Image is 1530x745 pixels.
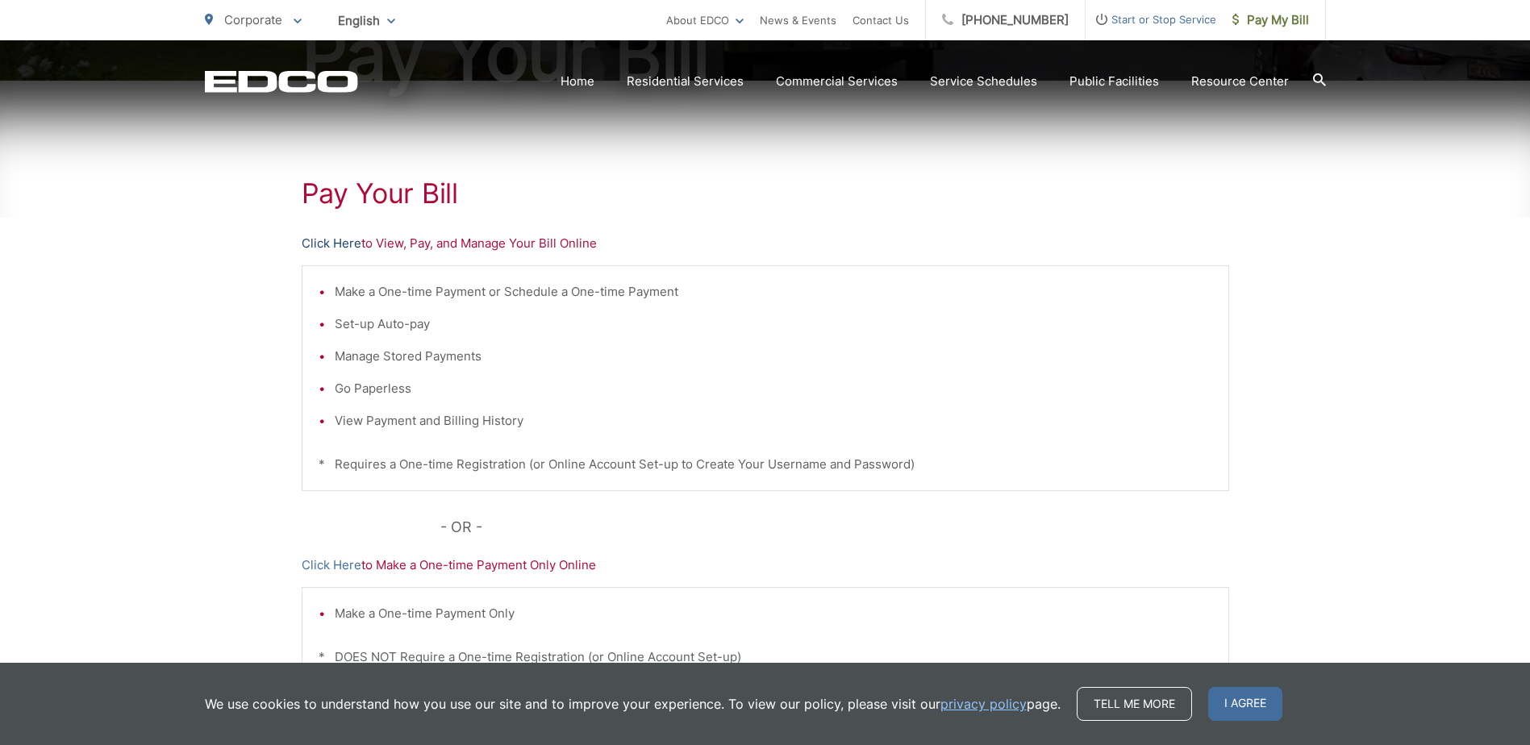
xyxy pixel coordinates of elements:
a: Contact Us [853,10,909,30]
a: EDCD logo. Return to the homepage. [205,70,358,93]
li: Go Paperless [335,379,1212,398]
h1: Pay Your Bill [302,177,1229,210]
a: News & Events [760,10,836,30]
a: Resource Center [1191,72,1289,91]
a: Tell me more [1077,687,1192,721]
p: * Requires a One-time Registration (or Online Account Set-up to Create Your Username and Password) [319,455,1212,474]
li: Set-up Auto-pay [335,314,1212,334]
p: * DOES NOT Require a One-time Registration (or Online Account Set-up) [319,647,1212,667]
li: Manage Stored Payments [335,347,1212,366]
span: English [326,6,407,35]
li: Make a One-time Payment or Schedule a One-time Payment [335,282,1212,302]
p: We use cookies to understand how you use our site and to improve your experience. To view our pol... [205,694,1061,714]
a: Service Schedules [930,72,1037,91]
a: privacy policy [940,694,1027,714]
a: Residential Services [627,72,744,91]
span: I agree [1208,687,1282,721]
li: Make a One-time Payment Only [335,604,1212,623]
p: to Make a One-time Payment Only Online [302,556,1229,575]
a: Public Facilities [1069,72,1159,91]
a: Click Here [302,234,361,253]
a: About EDCO [666,10,744,30]
a: Home [561,72,594,91]
li: View Payment and Billing History [335,411,1212,431]
p: to View, Pay, and Manage Your Bill Online [302,234,1229,253]
a: Commercial Services [776,72,898,91]
a: Click Here [302,556,361,575]
span: Corporate [224,12,282,27]
p: - OR - [440,515,1229,539]
span: Pay My Bill [1232,10,1309,30]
